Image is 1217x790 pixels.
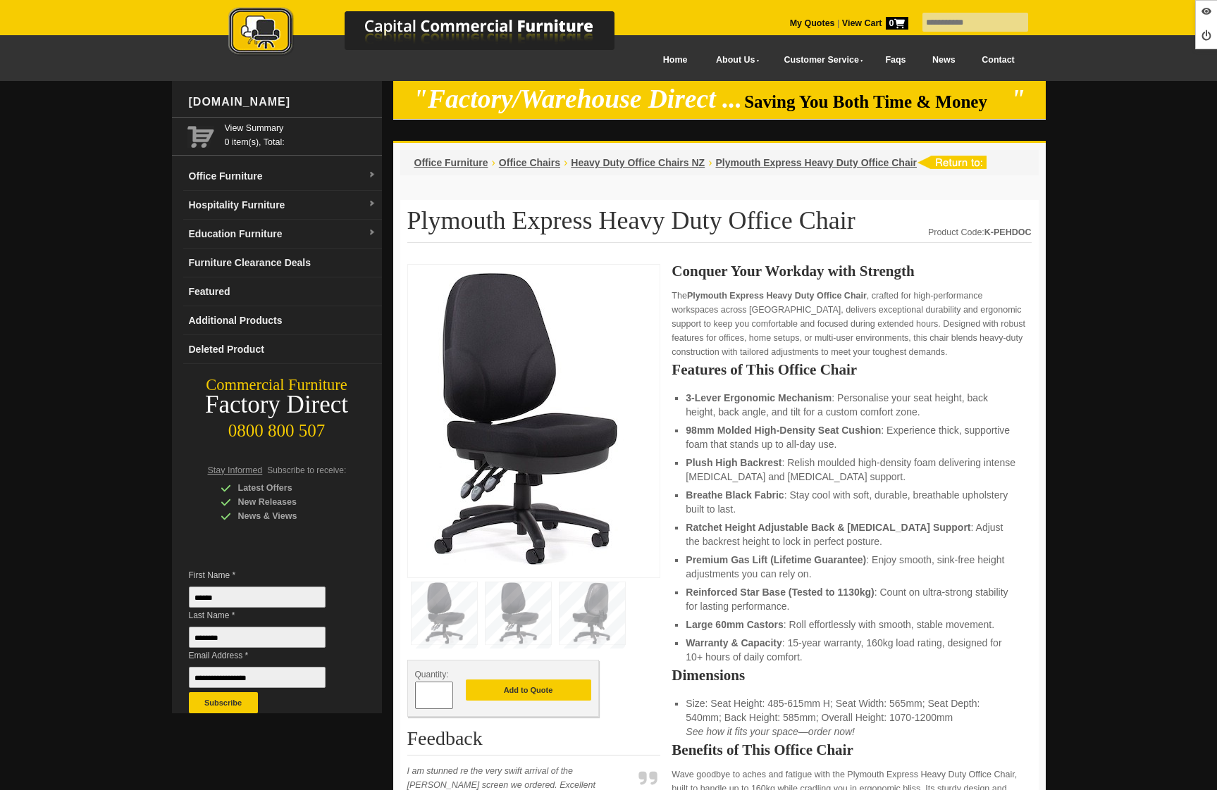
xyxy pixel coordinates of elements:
[267,465,346,475] span: Subscribe to receive:
[919,44,968,76] a: News
[686,726,855,737] em: See how it fits your space—order now!
[189,587,326,608] input: First Name *
[984,227,1032,237] strong: K-PEHDOC
[183,81,382,123] div: [DOMAIN_NAME]
[225,121,376,135] a: View Summary
[189,648,347,663] span: Email Address *
[686,522,970,533] strong: Ratchet Height Adjustable Back & [MEDICAL_DATA] Support
[768,44,872,76] a: Customer Service
[172,375,382,395] div: Commercial Furniture
[672,264,1031,278] h2: Conquer Your Workday with Strength
[407,728,661,755] h2: Feedback
[700,44,768,76] a: About Us
[189,568,347,582] span: First Name *
[686,637,782,648] strong: Warranty & Capacity
[208,465,263,475] span: Stay Informed
[183,335,382,364] a: Deleted Product
[368,200,376,208] img: dropdown
[842,18,908,28] strong: View Cart
[686,423,1017,451] li: : Experience thick, supportive foam that stands up to all-day use.
[190,7,683,63] a: Capital Commercial Furniture Logo
[686,554,866,565] strong: Premium Gas Lift (Lifetime Guarantee)
[886,17,908,30] span: 0
[414,157,488,168] a: Office Furniture
[183,249,382,277] a: Furniture Clearance Deals
[686,587,874,598] strong: Reinforced Star Base (Tested to 1130kg)
[686,456,1017,484] li: : Relish moulded high-density foam delivering intense [MEDICAL_DATA] and [MEDICAL_DATA] support.
[183,306,382,335] a: Additional Products
[189,627,326,648] input: Last Name *
[172,414,382,441] div: 0800 800 507
[571,157,705,168] a: Heavy Duty Office Chairs NZ
[368,229,376,237] img: dropdown
[413,84,742,113] em: "Factory/Warehouse Direct ...
[189,667,326,688] input: Email Address *
[407,207,1032,243] h1: Plymouth Express Heavy Duty Office Chair
[672,668,1031,682] h2: Dimensions
[686,391,1017,419] li: : Personalise your seat height, back height, back angle, and tilt for a custom comfort zone.
[564,156,567,170] li: ›
[183,277,382,306] a: Featured
[744,92,1008,111] span: Saving You Both Time & Money
[189,692,258,713] button: Subscribe
[686,392,832,403] strong: 3-Lever Ergonomic Mechanism
[415,272,626,566] img: Plymouth Express Heavy Duty Office Chair with 3-lever ergonomic adjustments, high-density cushion...
[221,509,354,523] div: News & Views
[172,395,382,415] div: Factory Direct
[183,162,382,191] a: Office Furnituredropdown
[183,220,382,249] a: Education Furnituredropdown
[686,488,1017,516] li: : Stay cool with soft, durable, breathable upholstery built to last.
[499,157,560,168] a: Office Chairs
[928,225,1032,239] div: Product Code:
[686,520,1017,548] li: : Adjust the backrest height to lock in perfect posture.
[968,44,1027,76] a: Contact
[872,44,920,76] a: Faqs
[686,696,1017,739] li: Size: Seat Height: 485-615mm H; Seat Width: 565mm; Seat Depth: 540mm; Back Height: 585mm; Overall...
[686,553,1017,581] li: : Enjoy smooth, sink-free height adjustments you can rely on.
[368,171,376,180] img: dropdown
[415,670,449,679] span: Quantity:
[221,495,354,509] div: New Releases
[221,481,354,495] div: Latest Offers
[686,619,784,630] strong: Large 60mm Castors
[686,585,1017,613] li: : Count on ultra-strong stability for lasting performance.
[790,18,835,28] a: My Quotes
[672,289,1031,359] p: The , crafted for high-performance workspaces across [GEOGRAPHIC_DATA], delivers exceptional dura...
[839,18,908,28] a: View Cart0
[708,156,712,170] li: ›
[190,7,683,58] img: Capital Commercial Furniture Logo
[686,617,1017,632] li: : Roll effortlessly with smooth, stable movement.
[686,489,784,501] strong: Breathe Black Fabric
[672,743,1031,757] h2: Benefits of This Office Chair
[715,157,917,168] a: Plymouth Express Heavy Duty Office Chair
[225,121,376,147] span: 0 item(s), Total:
[686,636,1017,664] li: : 15-year warranty, 160kg load rating, designed for 10+ hours of daily comfort.
[183,191,382,220] a: Hospitality Furnituredropdown
[466,679,591,701] button: Add to Quote
[686,457,782,468] strong: Plush High Backrest
[687,291,867,301] strong: Plymouth Express Heavy Duty Office Chair
[672,363,1031,377] h2: Features of This Office Chair
[492,156,495,170] li: ›
[189,608,347,622] span: Last Name *
[1011,84,1025,113] em: "
[686,425,881,436] strong: 98mm Molded High-Density Seat Cushion
[917,156,987,169] img: return to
